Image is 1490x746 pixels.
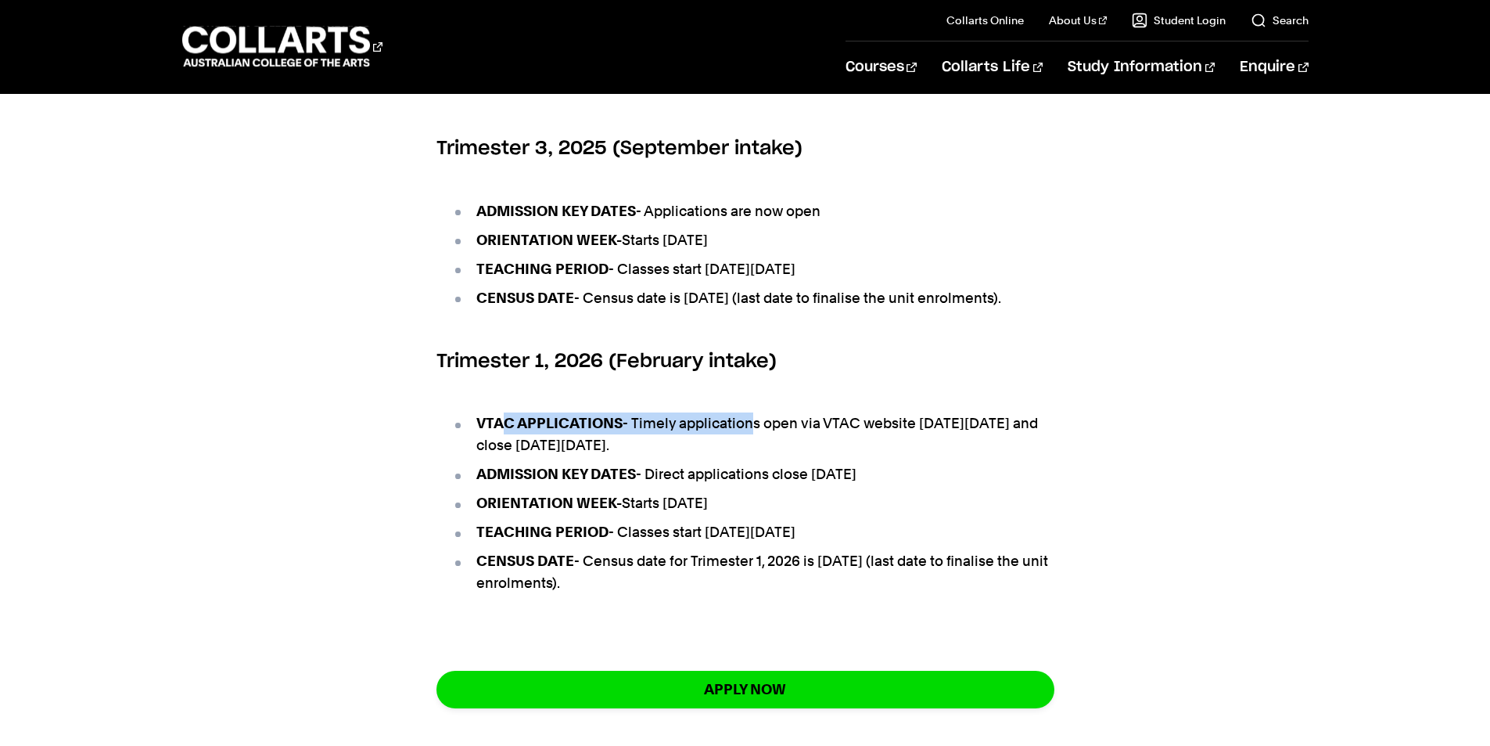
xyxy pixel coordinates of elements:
[1132,13,1226,28] a: Student Login
[1049,13,1107,28] a: About Us
[476,466,636,482] strong: ADMISSION KEY DATES
[476,495,622,511] strong: ORIENTATION WEEK-
[476,261,609,277] strong: TEACHING PERIOD
[476,290,574,306] strong: CENSUS DATE
[452,463,1054,485] li: - Direct applications close [DATE]
[452,200,1054,222] li: - Applications are now open
[436,671,1054,708] a: apply now
[452,287,1054,309] li: - Census date is [DATE] (last date to finalise the unit enrolments).
[476,203,636,219] strong: ADMISSION KEY DATES
[452,413,1054,456] li: - Timely applications open via VTAC website [DATE][DATE] and close [DATE][DATE].
[476,232,622,248] strong: ORIENTATION WEEK-
[476,553,574,569] strong: CENSUS DATE
[452,229,1054,251] li: Starts [DATE]
[452,550,1054,594] li: - Census date for Trimester 1, 2026 is [DATE] (last date to finalise the unit enrolments).
[942,41,1043,93] a: Collarts Life
[452,492,1054,514] li: Starts [DATE]
[476,415,623,431] strong: VTAC APPLICATIONS
[452,258,1054,280] li: - Classes start [DATE][DATE]
[476,524,609,540] strong: TEACHING PERIOD
[182,24,382,69] div: Go to homepage
[1068,41,1215,93] a: Study Information
[1240,41,1308,93] a: Enquire
[452,521,1054,543] li: - Classes start [DATE][DATE]
[846,41,917,93] a: Courses
[1251,13,1309,28] a: Search
[946,13,1024,28] a: Collarts Online
[436,348,1054,376] h6: Trimester 1, 2026 (February intake)
[436,135,1054,163] h6: Trimester 3, 2025 (September intake)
